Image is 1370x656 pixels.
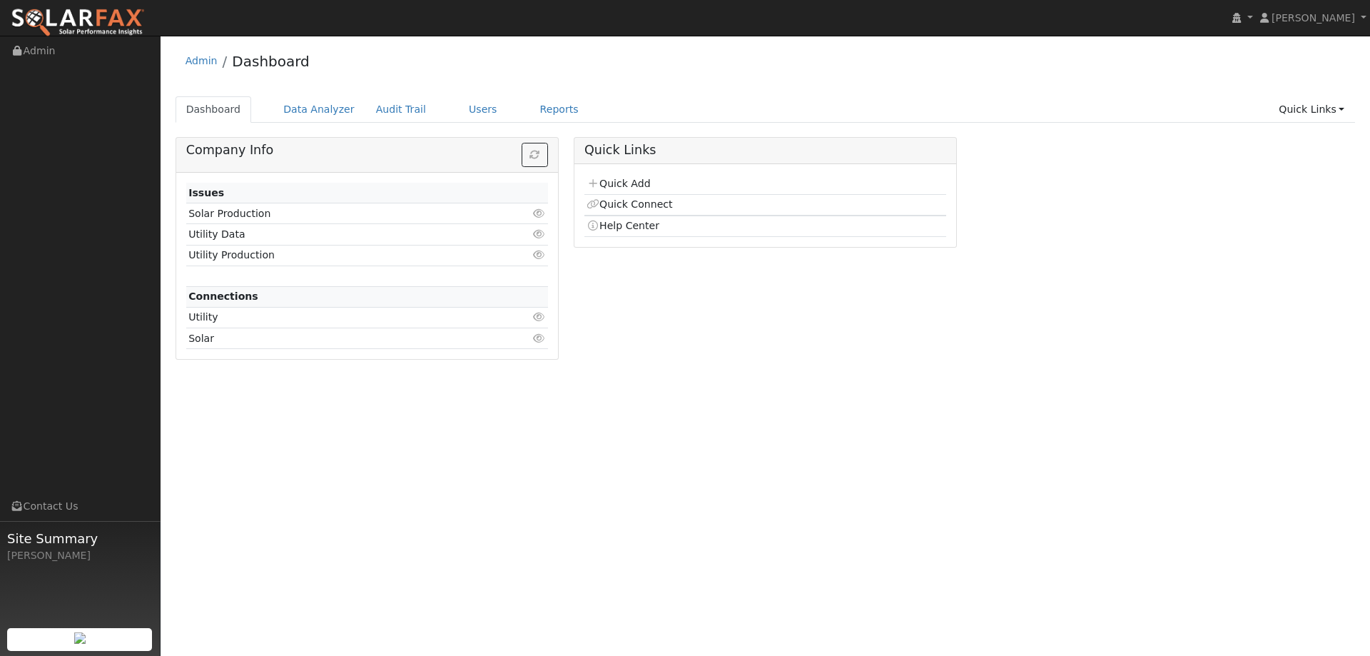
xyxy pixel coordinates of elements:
a: Dashboard [176,96,252,123]
a: Reports [529,96,589,123]
i: Click to view [533,229,546,239]
td: Solar Production [186,203,489,224]
img: retrieve [74,632,86,644]
td: Utility Production [186,245,489,266]
img: SolarFax [11,8,145,38]
i: Click to view [533,250,546,260]
a: Dashboard [232,53,310,70]
span: [PERSON_NAME] [1272,12,1355,24]
a: Audit Trail [365,96,437,123]
a: Users [458,96,508,123]
strong: Issues [188,187,224,198]
i: Click to view [533,312,546,322]
i: Click to view [533,208,546,218]
strong: Connections [188,291,258,302]
a: Admin [186,55,218,66]
span: Site Summary [7,529,153,548]
td: Utility Data [186,224,489,245]
i: Click to view [533,333,546,343]
a: Quick Add [587,178,650,189]
td: Utility [186,307,489,328]
a: Data Analyzer [273,96,365,123]
h5: Quick Links [584,143,946,158]
td: Solar [186,328,489,349]
div: [PERSON_NAME] [7,548,153,563]
a: Quick Connect [587,198,672,210]
h5: Company Info [186,143,548,158]
a: Help Center [587,220,659,231]
a: Quick Links [1268,96,1355,123]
